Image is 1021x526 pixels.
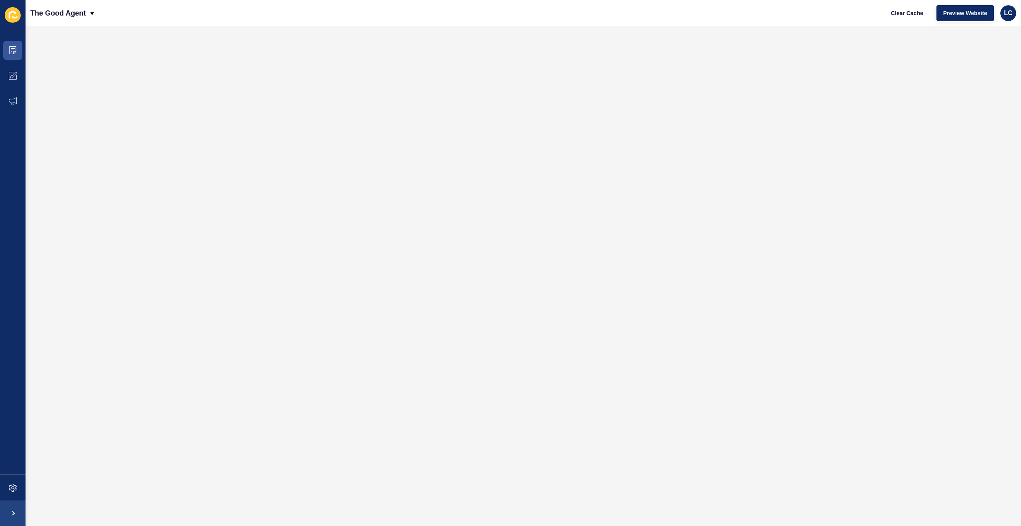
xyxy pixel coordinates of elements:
[30,3,86,23] p: The Good Agent
[884,5,930,21] button: Clear Cache
[891,9,923,17] span: Clear Cache
[1004,9,1012,17] span: LC
[943,9,987,17] span: Preview Website
[936,5,994,21] button: Preview Website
